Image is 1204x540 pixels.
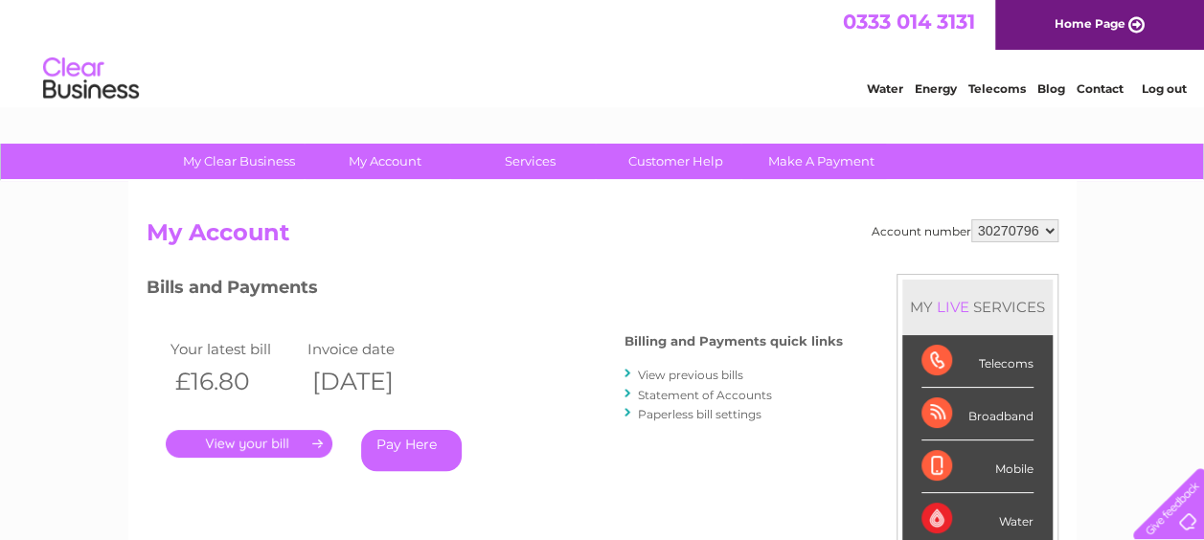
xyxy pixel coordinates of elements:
div: Broadband [921,388,1034,440]
a: View previous bills [638,368,743,382]
td: Invoice date [303,336,441,362]
img: logo.png [42,50,140,108]
a: Telecoms [968,81,1026,96]
a: Pay Here [361,430,462,471]
a: Energy [915,81,957,96]
div: MY SERVICES [902,280,1053,334]
a: Make A Payment [742,144,900,179]
a: Customer Help [597,144,755,179]
a: Log out [1141,81,1186,96]
th: £16.80 [166,362,304,401]
h3: Bills and Payments [147,274,843,307]
a: Statement of Accounts [638,388,772,402]
a: My Clear Business [160,144,318,179]
td: Your latest bill [166,336,304,362]
a: Blog [1037,81,1065,96]
a: Contact [1077,81,1124,96]
div: Account number [872,219,1058,242]
a: 0333 014 3131 [843,10,975,34]
div: Telecoms [921,335,1034,388]
a: Paperless bill settings [638,407,761,421]
a: Services [451,144,609,179]
div: Clear Business is a trading name of Verastar Limited (registered in [GEOGRAPHIC_DATA] No. 3667643... [150,11,1056,93]
div: Mobile [921,440,1034,493]
a: My Account [306,144,464,179]
a: Water [867,81,903,96]
h4: Billing and Payments quick links [625,334,843,349]
div: LIVE [933,298,973,316]
h2: My Account [147,219,1058,256]
th: [DATE] [303,362,441,401]
a: . [166,430,332,458]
